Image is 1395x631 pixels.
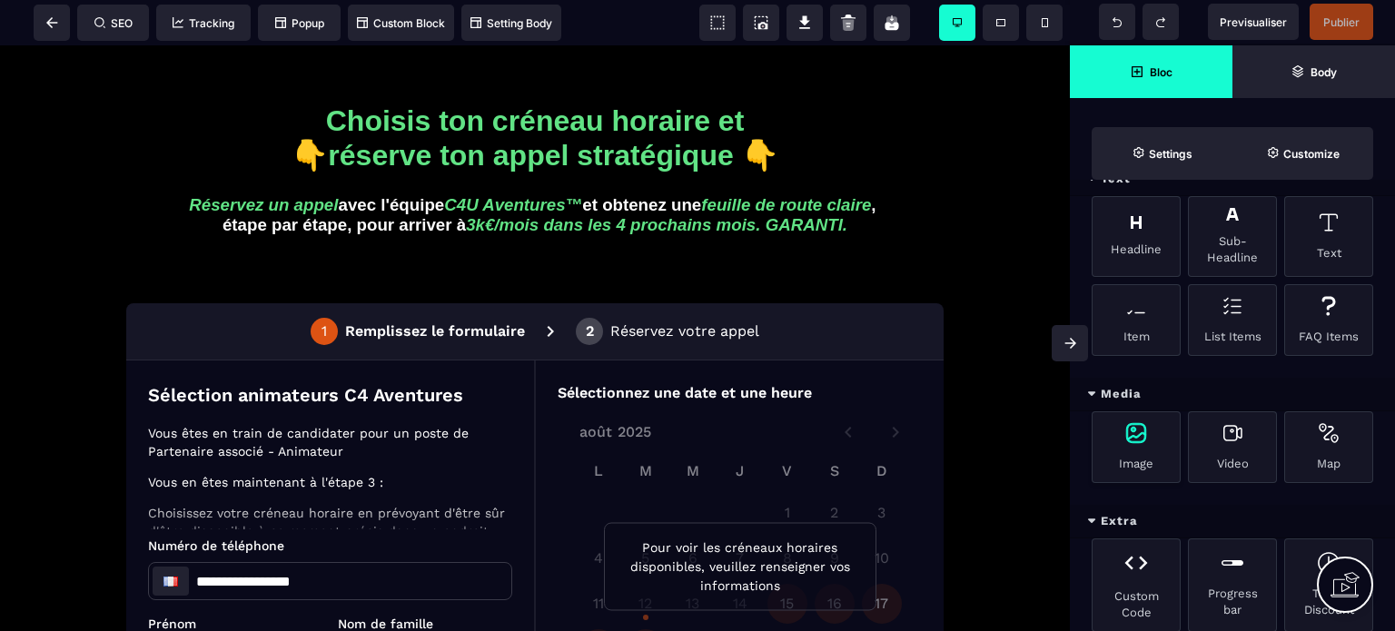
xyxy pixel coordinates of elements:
[139,300,175,329] div: France: + 33
[134,548,503,581] span: 1. Quel montant seriez-vous prêt à investir pour démarrer cet accompagnement ?
[288,567,373,582] span: (Choix unique)
[189,150,338,170] i: Réservez un appel
[1283,147,1340,161] strong: Customize
[134,426,169,440] span: Email
[134,157,493,193] p: Vous êtes en train de candidater pour un poste de Partenaire associé - Animateur
[1311,65,1337,79] strong: Body
[134,115,450,141] p: Sélection animateurs C4 Aventures
[275,16,324,30] span: Popup
[1188,196,1277,277] div: Sub-Headline
[357,16,445,30] span: Custom Block
[173,16,234,30] span: Tracking
[324,350,420,364] span: Nom de famille
[597,54,746,75] p: Réservez votre appel
[1232,127,1373,180] span: Open Style Manager
[308,57,313,72] div: 1
[544,115,908,137] p: Sélectionnez une date et une heure
[1188,284,1277,356] div: List Items
[699,5,736,41] span: View components
[1188,411,1277,483] div: Video
[572,57,580,72] div: 2
[14,50,1056,136] h1: Choisis ton créneau horaire et 👇réserve ton appel stratégique 👇
[1070,378,1395,411] div: Media
[94,16,133,30] span: SEO
[743,5,779,41] span: Screenshot
[1092,284,1181,356] div: Item
[470,16,552,30] span: Setting Body
[1284,284,1373,356] div: FAQ Items
[134,508,499,532] p: Questions
[1150,65,1172,79] strong: Bloc
[134,271,271,286] span: Numéro de téléphone
[1220,15,1287,29] span: Previsualiser
[1092,411,1181,483] div: Image
[1232,45,1395,98] span: Open Layer Manager
[124,584,499,618] label: Moins de 2 000€
[134,237,493,310] p: Choisissez votre créneau horaire en prévoyant d'être sûr d'être disponible à ce moment précis dan...
[1070,505,1395,538] div: Extra
[14,145,1056,194] h3: avec l'équipe et obtenez une , étape par étape, pour arriver à
[444,150,582,170] i: C4U Aventures™
[1284,196,1373,277] div: Text
[606,271,847,329] p: Pour voir les créneaux horaires disponibles, veuillez renseigner vos informations
[1323,15,1360,29] span: Publier
[1284,411,1373,483] div: Map
[701,150,871,170] i: feuille de route claire
[331,54,511,75] p: Remplissez le formulaire
[1070,45,1232,98] span: Open Blocks
[134,206,493,224] p: Vous en êtes maintenant à l'étape 3 :
[1149,147,1192,161] strong: Settings
[1208,4,1299,40] span: Preview
[1092,196,1181,277] div: Headline
[1092,127,1232,180] span: Settings
[134,350,183,364] span: Prénom
[466,170,847,190] i: 3k€/mois dans les 4 prochains mois. GARANTI.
